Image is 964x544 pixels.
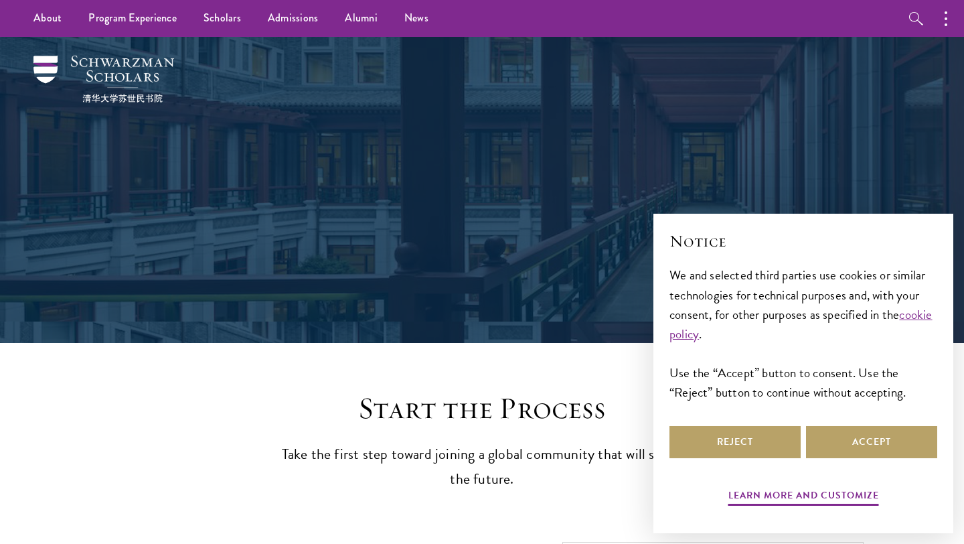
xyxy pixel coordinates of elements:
[728,487,879,508] button: Learn more and customize
[669,265,937,401] div: We and selected third parties use cookies or similar technologies for technical purposes and, wit...
[806,426,937,458] button: Accept
[33,56,174,103] img: Schwarzman Scholars
[669,426,801,458] button: Reject
[274,442,690,492] p: Take the first step toward joining a global community that will shape the future.
[274,390,690,427] h2: Start the Process
[669,305,933,344] a: cookie policy
[669,230,937,253] h2: Notice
